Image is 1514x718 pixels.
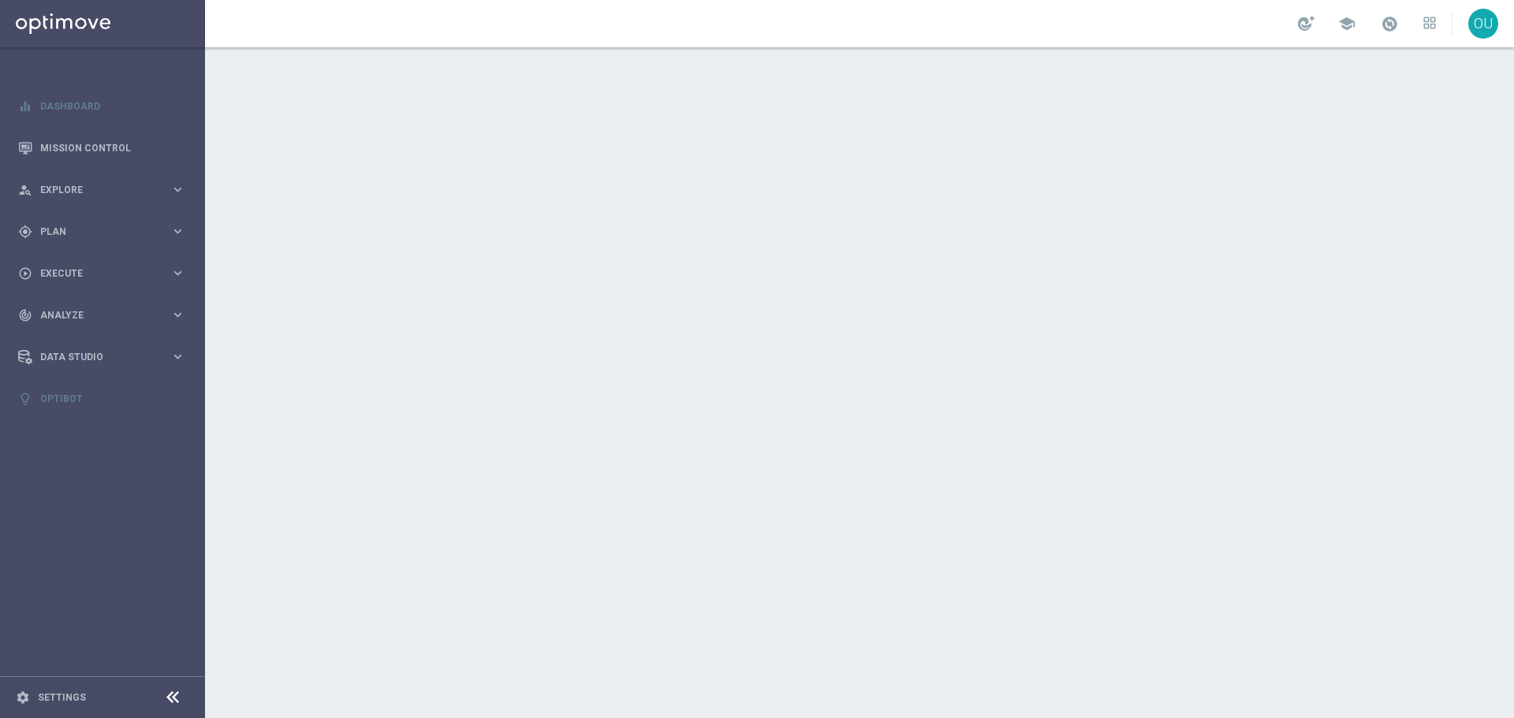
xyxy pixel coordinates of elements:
span: Execute [40,269,170,278]
i: play_circle_outline [18,266,32,281]
button: Mission Control [17,142,186,154]
button: gps_fixed Plan keyboard_arrow_right [17,225,186,238]
span: Explore [40,185,170,195]
i: settings [16,690,30,705]
i: keyboard_arrow_right [170,307,185,322]
button: Data Studio keyboard_arrow_right [17,351,186,363]
button: track_changes Analyze keyboard_arrow_right [17,309,186,322]
i: keyboard_arrow_right [170,266,185,281]
a: Mission Control [40,127,185,169]
i: equalizer [18,99,32,113]
div: Dashboard [18,85,185,127]
a: Optibot [40,378,185,419]
div: Mission Control [18,127,185,169]
div: Execute [18,266,170,281]
div: OU [1468,9,1498,39]
a: Settings [38,693,86,702]
div: Data Studio [18,350,170,364]
button: play_circle_outline Execute keyboard_arrow_right [17,267,186,280]
i: keyboard_arrow_right [170,182,185,197]
i: lightbulb [18,392,32,406]
button: person_search Explore keyboard_arrow_right [17,184,186,196]
div: Plan [18,225,170,239]
i: keyboard_arrow_right [170,349,185,364]
button: lightbulb Optibot [17,392,186,405]
span: Data Studio [40,352,170,362]
div: Explore [18,183,170,197]
span: Plan [40,227,170,236]
i: person_search [18,183,32,197]
i: track_changes [18,308,32,322]
a: Dashboard [40,85,185,127]
div: Optibot [18,378,185,419]
button: equalizer Dashboard [17,100,186,113]
span: school [1338,15,1356,32]
span: Analyze [40,311,170,320]
i: keyboard_arrow_right [170,224,185,239]
div: Analyze [18,308,170,322]
i: gps_fixed [18,225,32,239]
